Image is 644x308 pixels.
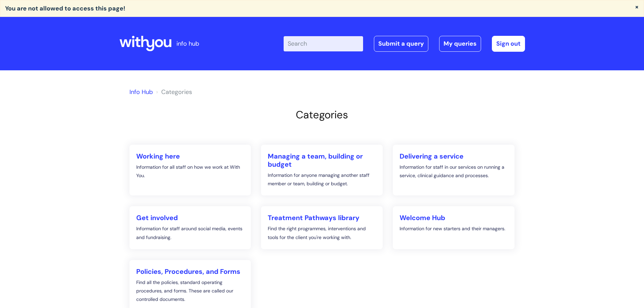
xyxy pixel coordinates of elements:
p: Information for new starters and their managers. [400,224,508,233]
li: Solution home [154,87,192,97]
p: Find the right programmes, interventions and tools for the client you're working with. [268,224,376,241]
p: Information for staff around social media, events and fundraising. [136,224,244,241]
h2: Treatment Pathways library [268,214,376,222]
a: Working here Information for all staff on how we work at With You. [129,145,251,195]
a: Info Hub [129,88,153,96]
div: | - [284,36,525,51]
p: Information for staff in our services on running a service, clinical guidance and processes. [400,163,508,180]
input: Search [284,36,363,51]
h2: Delivering a service [400,152,508,160]
p: Find all the policies, standard operating procedures, and forms. These are called our controlled ... [136,278,244,304]
a: Welcome Hub Information for new starters and their managers. [393,206,515,249]
a: Get involved Information for staff around social media, events and fundraising. [129,206,251,249]
h2: Policies, Procedures, and Forms [136,267,244,276]
a: Submit a query [374,36,428,51]
p: Information for anyone managing another staff member or team, building or budget. [268,171,376,188]
h2: Managing a team, building or budget [268,152,376,168]
h2: Categories [129,109,515,121]
button: × [635,4,639,10]
a: Managing a team, building or budget Information for anyone managing another staff member or team,... [261,145,383,195]
a: Treatment Pathways library Find the right programmes, interventions and tools for the client you'... [261,206,383,249]
a: Sign out [492,36,525,51]
p: Information for all staff on how we work at With You. [136,163,244,180]
a: Delivering a service Information for staff in our services on running a service, clinical guidanc... [393,145,515,195]
p: info hub [176,38,199,49]
h2: Working here [136,152,244,160]
h2: Welcome Hub [400,214,508,222]
a: My queries [439,36,481,51]
h2: Get involved [136,214,244,222]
